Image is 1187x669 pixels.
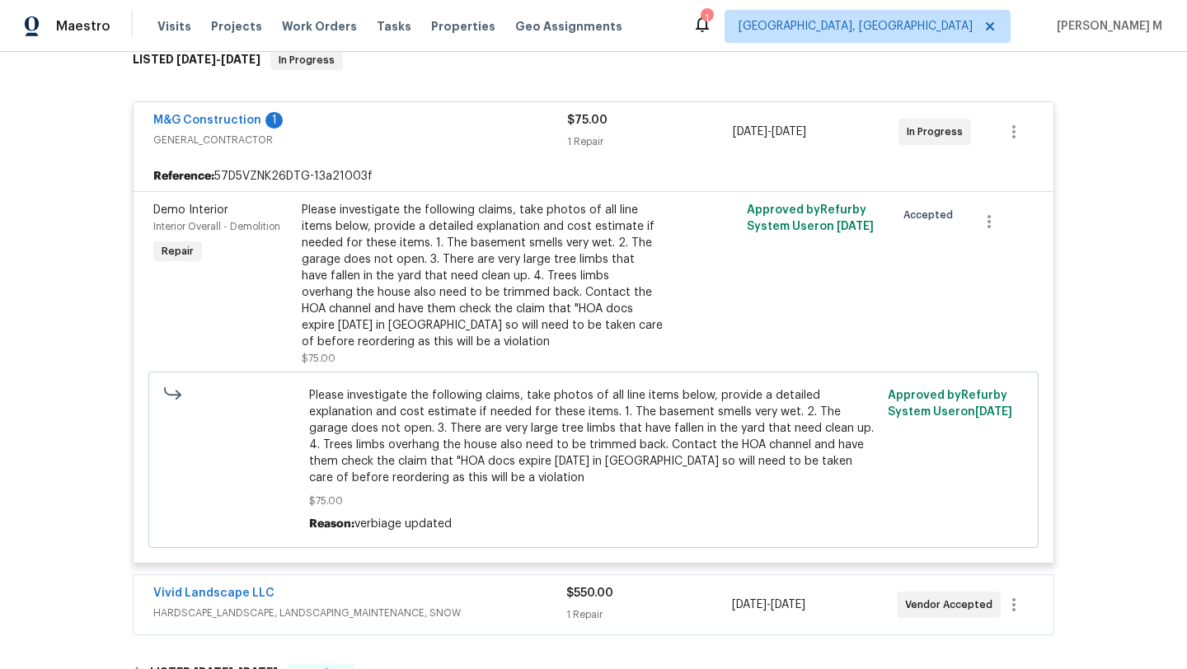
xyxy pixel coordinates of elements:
div: LISTED [DATE]-[DATE]In Progress [128,34,1059,87]
span: [DATE] [733,126,767,138]
div: 57D5VZNK26DTG-13a21003f [134,161,1053,191]
span: Approved by Refurby System User on [888,390,1012,418]
div: 1 Repair [567,133,733,150]
b: Reference: [153,168,214,185]
span: $75.00 [567,115,608,126]
span: [DATE] [176,54,216,65]
span: Vendor Accepted [905,596,999,613]
div: 1 [265,112,283,129]
span: [DATE] [221,54,260,65]
a: M&G Construction [153,115,261,126]
span: Work Orders [282,18,357,35]
span: $75.00 [309,493,879,509]
a: Vivid Landscape LLC [153,587,274,599]
div: 1 [701,10,712,26]
div: Please investigate the following claims, take photos of all line items below, provide a detailed ... [302,202,663,350]
span: Demo Interior [153,204,228,216]
span: verbiage updated [354,518,452,530]
span: Geo Assignments [515,18,622,35]
span: [PERSON_NAME] M [1050,18,1162,35]
span: $550.00 [566,587,613,599]
span: Visits [157,18,191,35]
span: Reason: [309,518,354,530]
span: [GEOGRAPHIC_DATA], [GEOGRAPHIC_DATA] [739,18,973,35]
span: Maestro [56,18,110,35]
span: GENERAL_CONTRACTOR [153,132,567,148]
span: Interior Overall - Demolition [153,222,280,232]
span: In Progress [907,124,969,140]
span: - [733,124,806,140]
span: Approved by Refurby System User on [747,204,874,232]
span: HARDSCAPE_LANDSCAPE, LANDSCAPING_MAINTENANCE, SNOW [153,605,566,621]
span: [DATE] [837,221,874,232]
span: Repair [155,243,200,260]
span: [DATE] [772,126,806,138]
h6: LISTED [133,50,260,70]
span: [DATE] [732,599,767,611]
span: [DATE] [771,599,805,611]
span: Properties [431,18,495,35]
span: Please investigate the following claims, take photos of all line items below, provide a detailed ... [309,387,879,486]
span: - [176,54,260,65]
span: Accepted [903,207,959,223]
span: Tasks [377,21,411,32]
span: Projects [211,18,262,35]
span: - [732,596,805,613]
span: $75.00 [302,353,335,363]
div: 1 Repair [566,606,731,623]
span: [DATE] [975,406,1012,418]
span: In Progress [272,52,341,68]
